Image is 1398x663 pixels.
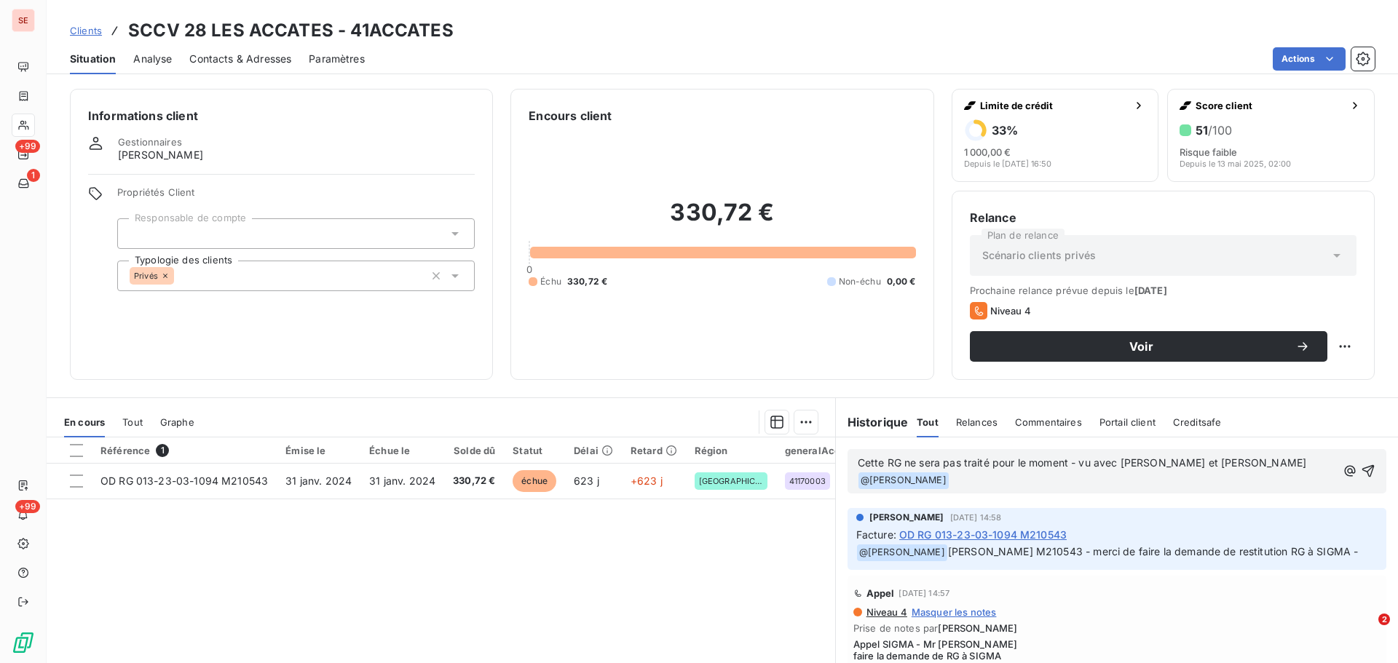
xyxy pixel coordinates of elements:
[1015,416,1082,428] span: Commentaires
[70,23,102,38] a: Clients
[887,275,916,288] span: 0,00 €
[964,159,1051,168] span: Depuis le [DATE] 16:50
[1208,123,1232,138] span: /100
[513,445,556,456] div: Statut
[88,107,475,124] h6: Informations client
[980,100,1128,111] span: Limite de crédit
[100,444,268,457] div: Référence
[1196,100,1343,111] span: Score client
[631,475,663,487] span: +623 j
[513,470,556,492] span: échue
[574,445,613,456] div: Délai
[529,198,915,242] h2: 330,72 €
[785,445,871,456] div: generalAccountId
[12,631,35,654] img: Logo LeanPay
[189,52,291,66] span: Contacts & Adresses
[699,477,763,485] span: [GEOGRAPHIC_DATA]
[70,25,102,36] span: Clients
[133,52,172,66] span: Analyse
[1134,285,1167,296] span: [DATE]
[526,263,532,275] span: 0
[1378,614,1390,625] span: 2
[15,500,40,513] span: +99
[938,622,1017,634] span: [PERSON_NAME]
[970,209,1356,226] h6: Relance
[574,475,599,487] span: 623 j
[1273,47,1346,71] button: Actions
[1348,614,1383,648] iframe: Intercom live chat
[118,136,182,148] span: Gestionnaires
[853,622,1381,634] span: Prise de notes par
[1180,159,1291,168] span: Depuis le 13 mai 2025, 02:00
[160,416,194,428] span: Graphe
[950,513,1002,522] span: [DATE] 14:58
[858,456,1306,469] span: Cette RG ne sera pas traité pour le moment - vu avec [PERSON_NAME] et [PERSON_NAME]
[856,527,896,542] span: Facture :
[285,445,352,456] div: Émise le
[156,444,169,457] span: 1
[70,52,116,66] span: Situation
[567,275,607,288] span: 330,72 €
[285,475,352,487] span: 31 janv. 2024
[912,606,997,618] span: Masquer les notes
[970,331,1327,362] button: Voir
[982,248,1096,263] span: Scénario clients privés
[1173,416,1222,428] span: Creditsafe
[970,285,1356,296] span: Prochaine relance prévue depuis le
[27,169,40,182] span: 1
[839,275,881,288] span: Non-échu
[789,477,826,485] span: 41170003
[130,227,141,240] input: Ajouter une valeur
[952,89,1159,182] button: Limite de crédit33%1 000,00 €Depuis le [DATE] 16:50
[174,269,186,282] input: Ajouter une valeur
[858,472,949,489] span: @ [PERSON_NAME]
[865,606,907,618] span: Niveau 4
[964,146,1011,158] span: 1 000,00 €
[1099,416,1156,428] span: Portail client
[917,416,939,428] span: Tout
[64,416,105,428] span: En cours
[956,416,998,428] span: Relances
[118,148,203,162] span: [PERSON_NAME]
[12,9,35,32] div: SE
[453,445,495,456] div: Solde dû
[631,445,677,456] div: Retard
[529,107,612,124] h6: Encours client
[122,416,143,428] span: Tout
[369,475,435,487] span: 31 janv. 2024
[134,271,158,280] span: Privés
[869,511,944,524] span: [PERSON_NAME]
[540,275,561,288] span: Échu
[1167,89,1375,182] button: Score client51/100Risque faibleDepuis le 13 mai 2025, 02:00
[836,413,909,431] h6: Historique
[1196,123,1232,138] h6: 51
[100,475,268,487] span: OD RG 013-23-03-1094 M210543
[453,474,495,488] span: 330,72 €
[990,305,1031,317] span: Niveau 4
[695,445,767,456] div: Région
[899,589,949,598] span: [DATE] 14:57
[866,587,895,599] span: Appel
[117,186,475,207] span: Propriétés Client
[369,445,435,456] div: Échue le
[857,544,947,561] span: @ [PERSON_NAME]
[899,527,1067,542] span: OD RG 013-23-03-1094 M210543
[128,17,454,44] h3: SCCV 28 LES ACCATES - 41ACCATES
[948,545,1359,557] span: [PERSON_NAME] M210543 - merci de faire la demande de restitution RG à SIGMA -
[1180,146,1237,158] span: Risque faible
[309,52,365,66] span: Paramètres
[987,341,1295,352] span: Voir
[992,123,1018,138] h6: 33 %
[15,140,40,153] span: +99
